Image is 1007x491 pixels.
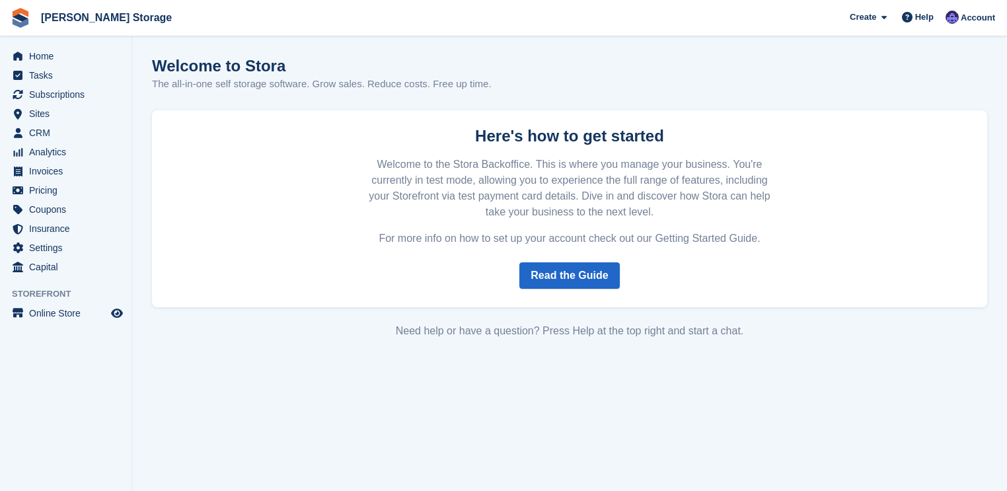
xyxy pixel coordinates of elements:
span: Online Store [29,304,108,322]
a: menu [7,66,125,85]
a: menu [7,47,125,65]
span: Home [29,47,108,65]
a: menu [7,258,125,276]
img: Tim Sinnott [946,11,959,24]
strong: Here's how to get started [475,127,664,145]
a: menu [7,85,125,104]
a: menu [7,200,125,219]
span: Subscriptions [29,85,108,104]
a: menu [7,143,125,161]
a: menu [7,181,125,200]
span: CRM [29,124,108,142]
span: Create [850,11,876,24]
span: Settings [29,239,108,257]
span: Account [961,11,995,24]
a: Preview store [109,305,125,321]
a: menu [7,124,125,142]
span: Insurance [29,219,108,238]
a: menu [7,239,125,257]
a: menu [7,304,125,322]
span: Invoices [29,162,108,180]
a: Read the Guide [519,262,619,289]
p: For more info on how to set up your account check out our Getting Started Guide. [361,231,778,246]
p: The all-in-one self storage software. Grow sales. Reduce costs. Free up time. [152,77,492,92]
span: Storefront [12,287,131,301]
span: Tasks [29,66,108,85]
span: Sites [29,104,108,123]
a: menu [7,162,125,180]
span: Analytics [29,143,108,161]
a: [PERSON_NAME] Storage [36,7,177,28]
img: stora-icon-8386f47178a22dfd0bd8f6a31ec36ba5ce8667c1dd55bd0f319d3a0aa187defe.svg [11,8,30,28]
a: menu [7,104,125,123]
span: Capital [29,258,108,276]
span: Coupons [29,200,108,219]
h1: Welcome to Stora [152,57,492,75]
div: Need help or have a question? Press Help at the top right and start a chat. [152,323,987,339]
a: menu [7,219,125,238]
p: Welcome to the Stora Backoffice. This is where you manage your business. You're currently in test... [361,157,778,220]
span: Help [915,11,934,24]
span: Pricing [29,181,108,200]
